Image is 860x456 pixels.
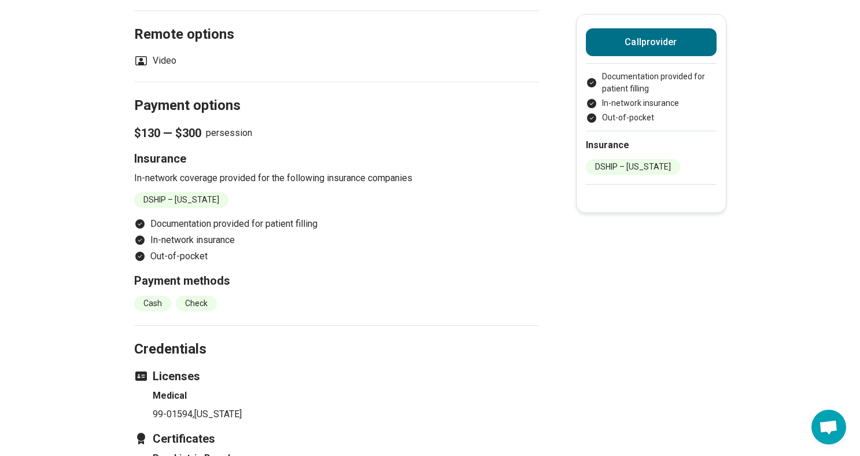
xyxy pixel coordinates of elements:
span: , [US_STATE] [193,409,242,420]
li: Out-of-pocket [586,112,717,124]
li: Cash [134,296,171,311]
button: Callprovider [586,28,717,56]
p: per session [134,125,539,141]
li: In-network insurance [134,233,539,247]
li: Video [134,54,176,68]
p: 99-01594 [153,407,539,421]
li: Out-of-pocket [134,249,539,263]
h4: Medical [153,389,539,403]
h3: Insurance [134,150,539,167]
li: Documentation provided for patient filling [586,71,717,95]
h3: Certificates [134,431,539,447]
li: Documentation provided for patient filling [134,217,539,231]
h3: Licenses [134,368,539,384]
p: In-network coverage provided for the following insurance companies [134,171,539,185]
span: $130 — $300 [134,125,201,141]
h2: Payment options [134,68,539,116]
li: In-network insurance [586,97,717,109]
ul: Payment options [586,71,717,124]
div: Open chat [811,410,846,444]
h3: Payment methods [134,273,539,289]
li: Check [176,296,217,311]
h2: Credentials [134,312,539,359]
li: DSHIP – [US_STATE] [134,192,228,208]
h2: Insurance [586,138,717,152]
li: DSHIP – [US_STATE] [586,159,680,175]
ul: Payment options [134,217,539,263]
